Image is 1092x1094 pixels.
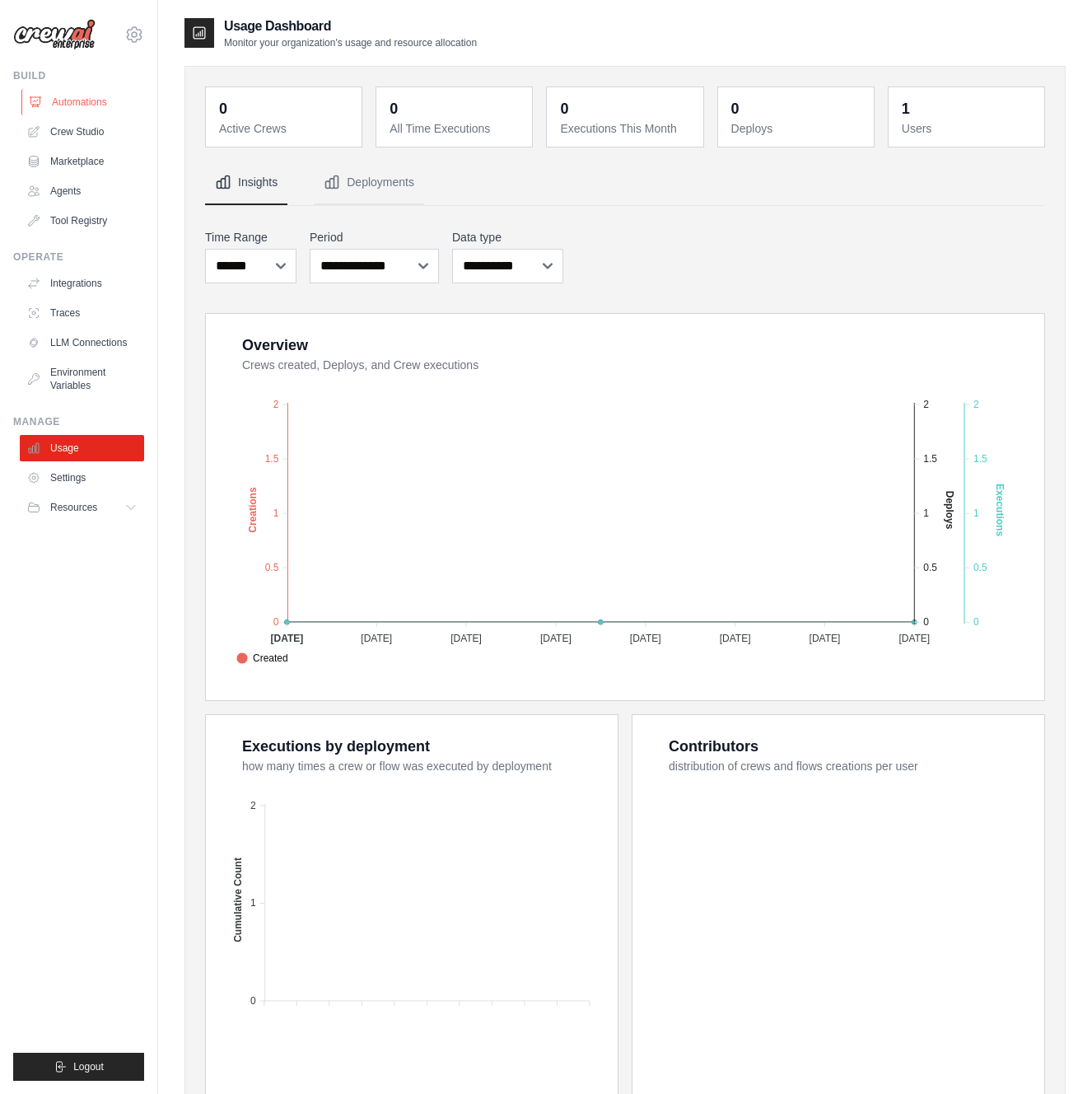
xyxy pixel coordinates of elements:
div: 0 [219,97,227,120]
tspan: 0 [973,616,979,628]
label: Data type [452,229,563,245]
a: Marketplace [20,148,144,175]
p: Monitor your organization's usage and resource allocation [224,36,477,49]
dt: Crews created, Deploys, and Crew executions [242,357,1024,373]
div: Build [13,69,144,82]
text: Executions [994,484,1006,536]
button: Deployments [314,161,424,205]
dt: how many times a crew or flow was executed by deployment [242,758,598,774]
a: Traces [20,300,144,326]
tspan: 2 [973,399,979,410]
img: Logo [13,19,96,50]
dt: Users [902,120,1034,137]
a: LLM Connections [20,330,144,356]
button: Insights [205,161,287,205]
a: Agents [20,178,144,204]
dt: Deploys [731,120,864,137]
tspan: 2 [923,399,929,410]
a: Usage [20,435,144,461]
div: Manage [13,415,144,428]
tspan: 1.5 [923,453,937,465]
button: Logout [13,1053,144,1081]
a: Automations [21,89,146,115]
div: 0 [731,97,740,120]
label: Period [310,229,439,245]
tspan: [DATE] [540,633,572,644]
tspan: [DATE] [361,633,392,644]
tspan: 0.5 [265,562,279,573]
tspan: 0 [273,616,279,628]
tspan: 1 [250,897,256,909]
div: 0 [390,97,398,120]
dt: All Time Executions [390,120,522,137]
tspan: 2 [250,800,256,811]
text: Deploys [944,491,955,530]
div: 0 [560,97,568,120]
div: Operate [13,250,144,264]
button: Resources [20,494,144,521]
tspan: 0 [250,995,256,1007]
tspan: [DATE] [898,633,930,644]
nav: Tabs [205,161,1045,205]
tspan: [DATE] [720,633,751,644]
tspan: 1 [273,507,279,519]
label: Time Range [205,229,296,245]
dt: distribution of crews and flows creations per user [669,758,1024,774]
tspan: 0.5 [973,562,987,573]
a: Crew Studio [20,119,144,145]
text: Creations [247,487,259,533]
tspan: [DATE] [270,633,303,644]
div: Executions by deployment [242,735,430,758]
tspan: 1.5 [973,453,987,465]
text: Cumulative Count [232,858,244,942]
tspan: 2 [273,399,279,410]
span: Resources [50,501,97,514]
div: Overview [242,334,308,357]
h2: Usage Dashboard [224,16,477,36]
tspan: 1 [973,507,979,519]
span: Logout [73,1060,104,1073]
div: Contributors [669,735,758,758]
tspan: 0.5 [923,562,937,573]
tspan: [DATE] [450,633,482,644]
a: Settings [20,465,144,491]
tspan: 1 [923,507,929,519]
tspan: 0 [923,616,929,628]
span: Created [236,651,288,666]
dt: Active Crews [219,120,352,137]
div: 1 [902,97,910,120]
dt: Executions This Month [560,120,693,137]
tspan: [DATE] [630,633,661,644]
tspan: [DATE] [810,633,841,644]
tspan: 1.5 [265,453,279,465]
a: Tool Registry [20,208,144,234]
a: Environment Variables [20,359,144,399]
a: Integrations [20,270,144,297]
